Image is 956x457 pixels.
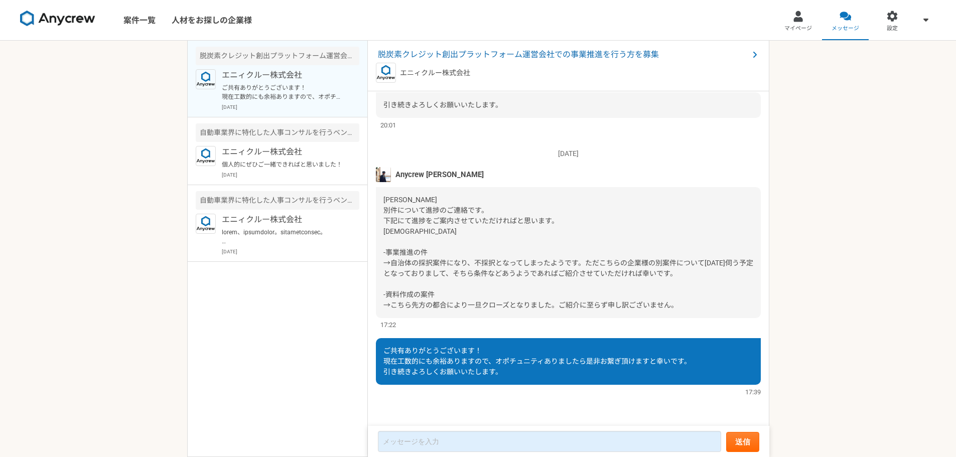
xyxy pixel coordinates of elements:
[378,49,749,61] span: 脱炭素クレジット創出プラットフォーム運営会社での事業推進を行う方を募集
[383,347,691,376] span: ご共有ありがとうございます！ 現在工数的にも余裕ありますので、オポチュニティありましたら是非お繋ぎ頂けますと幸いです。 引き続きよろしくお願いいたします。
[380,120,396,130] span: 20:01
[222,248,359,255] p: [DATE]
[222,214,346,226] p: エニィクルー株式会社
[222,146,346,158] p: エニィクルー株式会社
[887,25,898,33] span: 設定
[832,25,859,33] span: メッセージ
[222,103,359,111] p: [DATE]
[395,169,484,180] span: Anycrew [PERSON_NAME]
[380,320,396,330] span: 17:22
[784,25,812,33] span: マイページ
[376,167,391,182] img: tomoya_yamashita.jpeg
[196,47,359,65] div: 脱炭素クレジット創出プラットフォーム運営会社での事業推進を行う方を募集
[222,228,346,246] p: lorem、ipsumdolor。sitametconsec。 ▼adipisci ●8797/8-2714/3： eliTSedd。Eiusmo Temporin Utlabore(etdol...
[196,146,216,166] img: logo_text_blue_01.png
[196,69,216,89] img: logo_text_blue_01.png
[383,196,753,309] span: [PERSON_NAME] 別件について進捗のご連絡です。 下記にて進捗をご案内させていただければと思います。 [DEMOGRAPHIC_DATA] -事業推進の件 →自治体の採択案件になり、不...
[196,191,359,210] div: 自動車業界に特化した人事コンサルを行うベンチャー企業での採用担当を募集
[222,160,346,169] p: 個人的にぜひご一緒できればと思いました！
[222,171,359,179] p: [DATE]
[222,69,346,81] p: エニィクルー株式会社
[222,83,346,101] p: ご共有ありがとうございます！ 現在工数的にも余裕ありますので、オポチュニティありましたら是非お繋ぎ頂けますと幸いです。 引き続きよろしくお願いいたします。
[383,101,502,109] span: 引き続きよろしくお願いいたします。
[745,387,761,397] span: 17:39
[20,11,95,27] img: 8DqYSo04kwAAAAASUVORK5CYII=
[376,148,761,159] p: [DATE]
[196,214,216,234] img: logo_text_blue_01.png
[726,432,759,452] button: 送信
[400,68,470,78] p: エニィクルー株式会社
[196,123,359,142] div: 自動車業界に特化した人事コンサルを行うベンチャー企業でのコンサル人材を募集
[376,63,396,83] img: logo_text_blue_01.png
